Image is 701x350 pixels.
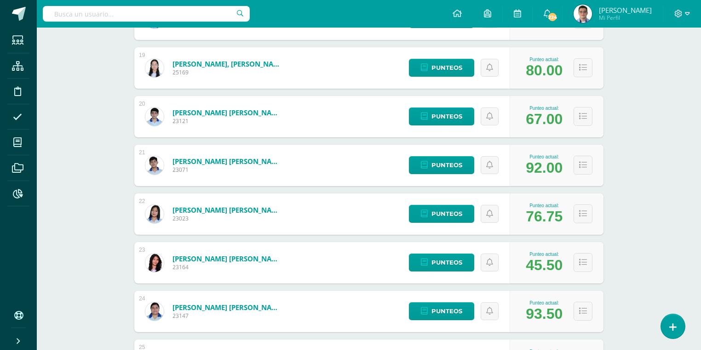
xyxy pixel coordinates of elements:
[526,154,563,159] div: Punteo actual:
[409,254,474,271] a: Punteos
[409,59,474,77] a: Punteos
[172,59,283,68] a: [PERSON_NAME], [PERSON_NAME]
[43,6,250,22] input: Busca un usuario...
[139,149,145,156] div: 21
[526,62,563,79] div: 80.00
[172,215,283,222] span: 23023
[526,305,563,322] div: 93.50
[526,208,563,225] div: 76.75
[172,312,283,320] span: 23147
[431,59,462,76] span: Punteos
[172,117,283,125] span: 23121
[526,257,563,274] div: 45.50
[409,156,474,174] a: Punteos
[145,302,164,321] img: 81407df5bd812dac19289267b01a58f3.png
[599,14,652,22] span: Mi Perfil
[172,68,283,76] span: 25169
[145,59,164,77] img: 433b2ae2f42c1e0e003a97d40eedfa9c.png
[139,101,145,107] div: 20
[409,107,474,125] a: Punteos
[145,156,164,175] img: 573ef1ec2a47e7371b7c4066a7f95767.png
[172,205,283,215] a: [PERSON_NAME] [PERSON_NAME]
[145,254,164,272] img: d1ef98df07747fda9471c79222152e3c.png
[526,57,563,62] div: Punteo actual:
[145,205,164,223] img: 38a26f69a4ab4de0a38bc3631ae5474f.png
[139,295,145,302] div: 24
[574,5,592,23] img: af73b71652ad57d3cfb98d003decfcc7.png
[431,303,462,320] span: Punteos
[526,106,563,111] div: Punteo actual:
[526,159,563,176] div: 92.00
[526,111,563,128] div: 67.00
[172,108,283,117] a: [PERSON_NAME] [PERSON_NAME]
[172,303,283,312] a: [PERSON_NAME] [PERSON_NAME]
[599,6,652,15] span: [PERSON_NAME]
[139,52,145,58] div: 19
[547,12,557,22] span: 224
[172,157,283,166] a: [PERSON_NAME] [PERSON_NAME]
[172,254,283,263] a: [PERSON_NAME] [PERSON_NAME]
[431,205,462,222] span: Punteos
[431,157,462,174] span: Punteos
[526,300,563,305] div: Punteo actual:
[526,252,563,257] div: Punteo actual:
[431,108,462,125] span: Punteos
[139,198,145,204] div: 22
[526,203,563,208] div: Punteo actual:
[431,254,462,271] span: Punteos
[409,205,474,223] a: Punteos
[172,263,283,271] span: 23164
[139,247,145,253] div: 23
[409,302,474,320] a: Punteos
[172,166,283,174] span: 23071
[145,107,164,126] img: f45414b0af6fc536c13f7af85eeb8fd3.png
